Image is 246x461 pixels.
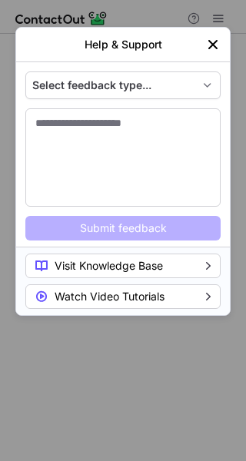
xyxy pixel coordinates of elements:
[25,284,221,309] button: Watch Video Tutorials
[80,222,167,234] span: Submit feedback
[32,79,194,91] div: Select feedback type...
[41,38,205,51] div: Help & Support
[203,293,211,301] img: ...
[205,37,221,52] button: left-button
[203,262,211,270] img: ...
[25,71,221,99] button: feedback-type
[25,37,41,52] button: right-button
[205,37,221,52] img: ...
[25,216,221,240] button: Submit feedback
[25,254,221,278] button: Visit Knowledge Base
[35,290,165,303] span: Watch Video Tutorials
[35,260,163,272] span: Visit Knowledge Base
